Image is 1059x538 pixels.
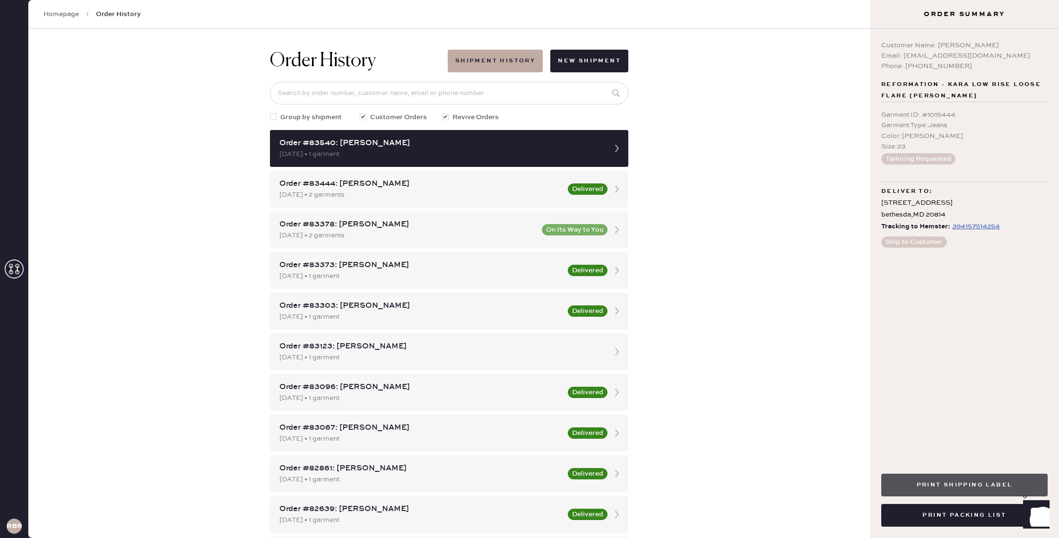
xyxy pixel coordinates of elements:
[452,112,499,122] span: Revive Orders
[279,393,562,403] div: [DATE] • 1 garment
[870,9,1059,19] h3: Order Summary
[279,190,562,200] div: [DATE] • 2 garments
[279,422,562,434] div: Order #83067: [PERSON_NAME]
[279,434,562,444] div: [DATE] • 1 garment
[950,221,1000,233] a: 394157514254
[568,183,608,195] button: Delivered
[568,468,608,479] button: Delivered
[270,50,376,72] h1: Order History
[279,312,562,322] div: [DATE] • 1 garment
[881,110,1048,120] div: Garment ID : # 1015444
[881,79,1048,102] span: Reformation - kara low rise loose flare [PERSON_NAME]
[280,112,342,122] span: Group by shipment
[279,341,602,352] div: Order #83123: [PERSON_NAME]
[550,50,628,72] button: New Shipment
[7,523,22,529] h3: RBRA
[881,474,1048,496] button: Print Shipping Label
[568,427,608,439] button: Delivered
[279,382,562,393] div: Order #83096: [PERSON_NAME]
[279,503,562,515] div: Order #82639: [PERSON_NAME]
[881,61,1048,71] div: Phone: [PHONE_NUMBER]
[881,186,932,197] span: Deliver to:
[279,271,562,281] div: [DATE] • 1 garment
[952,221,1000,232] div: https://www.fedex.com/apps/fedextrack/?tracknumbers=394157514254&cntry_code=US
[96,9,141,19] span: Order History
[542,224,608,235] button: On Its Way to You
[279,352,602,363] div: [DATE] • 1 garment
[448,50,543,72] button: Shipment History
[279,515,562,525] div: [DATE] • 1 garment
[279,178,562,190] div: Order #83444: [PERSON_NAME]
[881,197,1048,221] div: [STREET_ADDRESS] bethesda , MD 20814
[279,300,562,312] div: Order #83303: [PERSON_NAME]
[881,141,1048,152] div: Size : 23
[279,230,536,241] div: [DATE] • 2 garments
[881,504,1048,527] button: Print Packing List
[270,82,628,104] input: Search by order number, customer name, email or phone number
[568,305,608,317] button: Delivered
[279,219,536,230] div: Order #83378: [PERSON_NAME]
[279,149,602,159] div: [DATE] • 1 garment
[881,236,947,248] button: Ship to Customer
[881,221,950,233] span: Tracking to Hemster:
[43,9,79,19] a: Homepage
[568,509,608,520] button: Delivered
[279,474,562,485] div: [DATE] • 1 garment
[881,120,1048,130] div: Garment Type : Jeans
[568,265,608,276] button: Delivered
[568,387,608,398] button: Delivered
[279,138,602,149] div: Order #83540: [PERSON_NAME]
[881,480,1048,489] a: Print Shipping Label
[370,112,427,122] span: Customer Orders
[881,131,1048,141] div: Color : [PERSON_NAME]
[881,51,1048,61] div: Email: [EMAIL_ADDRESS][DOMAIN_NAME]
[279,260,562,271] div: Order #83373: [PERSON_NAME]
[881,40,1048,51] div: Customer Name: [PERSON_NAME]
[1014,495,1055,536] iframe: Front Chat
[881,153,955,165] button: Tailoring Requested
[279,463,562,474] div: Order #82861: [PERSON_NAME]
